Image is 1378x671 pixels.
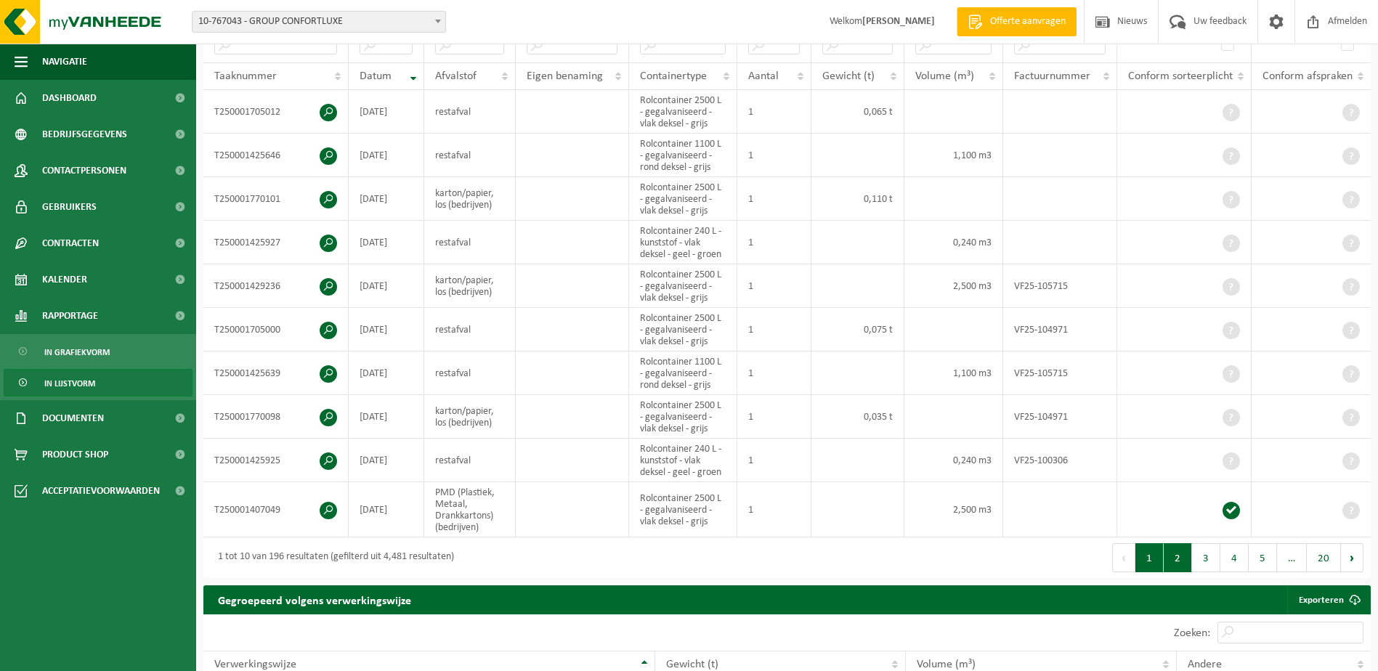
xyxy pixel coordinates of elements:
span: Conform sorteerplicht [1128,70,1233,82]
td: restafval [424,90,516,134]
td: VF25-105715 [1003,264,1117,308]
button: Previous [1112,543,1135,572]
label: Zoeken: [1174,627,1210,639]
td: 1 [737,177,811,221]
span: Factuurnummer [1014,70,1090,82]
span: Product Shop [42,436,108,473]
td: 0,075 t [811,308,904,351]
td: [DATE] [349,395,424,439]
span: Contactpersonen [42,152,126,189]
strong: [PERSON_NAME] [862,16,935,27]
td: 0,035 t [811,395,904,439]
td: [DATE] [349,177,424,221]
td: Rolcontainer 2500 L - gegalvaniseerd - vlak deksel - grijs [629,264,737,308]
td: restafval [424,351,516,395]
td: Rolcontainer 240 L - kunststof - vlak deksel - geel - groen [629,439,737,482]
td: karton/papier, los (bedrijven) [424,395,516,439]
td: [DATE] [349,308,424,351]
span: Conform afspraken [1263,70,1353,82]
td: VF25-100306 [1003,439,1117,482]
td: T250001425925 [203,439,349,482]
span: 10-767043 - GROUP CONFORTLUXE [192,11,446,33]
span: 10-767043 - GROUP CONFORTLUXE [192,12,445,32]
span: Kalender [42,261,87,298]
td: T250001770098 [203,395,349,439]
span: Taaknummer [214,70,277,82]
span: Acceptatievoorwaarden [42,473,160,509]
td: T250001705012 [203,90,349,134]
td: 0,110 t [811,177,904,221]
td: [DATE] [349,351,424,395]
td: T250001425927 [203,221,349,264]
td: T250001705000 [203,308,349,351]
span: Dashboard [42,80,97,116]
button: Next [1341,543,1363,572]
td: Rolcontainer 240 L - kunststof - vlak deksel - geel - groen [629,221,737,264]
span: Gewicht (t) [822,70,875,82]
td: [DATE] [349,482,424,537]
div: 1 tot 10 van 196 resultaten (gefilterd uit 4,481 resultaten) [211,545,454,571]
td: 1 [737,264,811,308]
td: Rolcontainer 2500 L - gegalvaniseerd - vlak deksel - grijs [629,177,737,221]
td: 1 [737,395,811,439]
td: Rolcontainer 2500 L - gegalvaniseerd - vlak deksel - grijs [629,90,737,134]
td: restafval [424,221,516,264]
td: 1 [737,134,811,177]
span: Gebruikers [42,189,97,225]
button: 20 [1307,543,1341,572]
span: Offerte aanvragen [986,15,1069,29]
button: 5 [1249,543,1277,572]
span: Aantal [748,70,779,82]
span: Containertype [640,70,707,82]
span: Volume (m³) [917,659,976,670]
td: 1 [737,482,811,537]
span: Datum [360,70,392,82]
td: 2,500 m3 [904,264,1003,308]
td: T250001425646 [203,134,349,177]
td: karton/papier, los (bedrijven) [424,177,516,221]
td: [DATE] [349,221,424,264]
span: Afvalstof [435,70,477,82]
td: VF25-104971 [1003,308,1117,351]
span: Bedrijfsgegevens [42,116,127,152]
span: Contracten [42,225,99,261]
button: 2 [1164,543,1192,572]
td: 1,100 m3 [904,351,1003,395]
td: Rolcontainer 1100 L - gegalvaniseerd - rond deksel - grijs [629,134,737,177]
button: 1 [1135,543,1164,572]
td: 2,500 m3 [904,482,1003,537]
td: 1 [737,351,811,395]
td: 1 [737,90,811,134]
td: karton/papier, los (bedrijven) [424,264,516,308]
td: VF25-105715 [1003,351,1117,395]
a: In grafiekvorm [4,338,192,365]
td: 1 [737,308,811,351]
td: 1 [737,439,811,482]
td: PMD (Plastiek, Metaal, Drankkartons) (bedrijven) [424,482,516,537]
span: Andere [1188,659,1222,670]
h2: Gegroepeerd volgens verwerkingswijze [203,585,426,614]
td: Rolcontainer 2500 L - gegalvaniseerd - vlak deksel - grijs [629,482,737,537]
td: restafval [424,439,516,482]
td: Rolcontainer 2500 L - gegalvaniseerd - vlak deksel - grijs [629,308,737,351]
td: T250001407049 [203,482,349,537]
a: Offerte aanvragen [957,7,1077,36]
span: Gewicht (t) [666,659,718,670]
td: 0,240 m3 [904,439,1003,482]
span: Rapportage [42,298,98,334]
td: T250001425639 [203,351,349,395]
td: 0,240 m3 [904,221,1003,264]
a: Exporteren [1287,585,1369,614]
td: [DATE] [349,90,424,134]
a: In lijstvorm [4,369,192,396]
span: Eigen benaming [527,70,603,82]
td: Rolcontainer 1100 L - gegalvaniseerd - rond deksel - grijs [629,351,737,395]
td: Rolcontainer 2500 L - gegalvaniseerd - vlak deksel - grijs [629,395,737,439]
span: Volume (m³) [915,70,974,82]
td: VF25-104971 [1003,395,1117,439]
td: restafval [424,308,516,351]
span: Verwerkingswijze [214,659,296,670]
span: … [1277,543,1307,572]
td: [DATE] [349,264,424,308]
td: [DATE] [349,134,424,177]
